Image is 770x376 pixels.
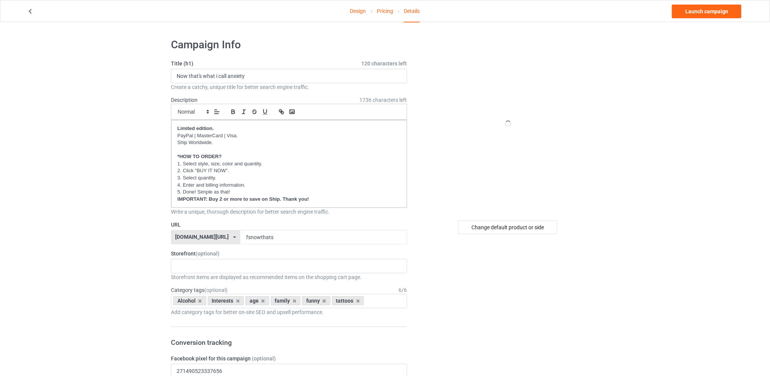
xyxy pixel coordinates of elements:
div: Change default product or side [458,221,557,234]
a: Pricing [377,0,393,22]
label: Facebook pixel for this campaign [171,355,407,362]
h1: Campaign Info [171,38,407,52]
label: Category tags [171,286,228,294]
div: Alcohol [173,296,206,305]
p: Ship Worldwide. [177,139,401,146]
a: Launch campaign [672,5,742,18]
div: [DOMAIN_NAME][URL] [176,234,229,240]
h3: Conversion tracking [171,338,407,347]
p: PayPal | MasterCard | Visa. [177,132,401,140]
span: 1736 characters left [360,96,407,104]
label: Storefront [171,250,407,257]
a: Design [350,0,366,22]
div: age [245,296,269,305]
span: (optional) [196,251,220,257]
div: Add category tags for better on-site SEO and upsell performance. [171,308,407,316]
div: Write a unique, thorough description for better search engine traffic. [171,208,407,216]
div: Interests [208,296,244,305]
label: URL [171,221,407,228]
label: Title (h1) [171,60,407,67]
div: funny [302,296,330,305]
div: tattoos [332,296,364,305]
p: 2. Click "BUY IT NOW". [177,167,401,175]
label: Description [171,97,198,103]
p: 1. Select style, size, color and quantity. [177,160,401,168]
span: 120 characters left [362,60,407,67]
span: (optional) [204,287,228,293]
div: Details [404,0,420,22]
div: Create a catchy, unique title for better search engine traffic. [171,83,407,91]
span: (optional) [252,355,276,362]
strong: Limited edition. [177,125,214,131]
div: Storefront items are displayed as recommended items on the shopping cart page. [171,273,407,281]
p: 3. Select quantity. [177,175,401,182]
p: 5. Done! Simple as that! [177,189,401,196]
strong: *HOW TO ORDER? [177,154,222,159]
p: 4. Enter and billing information. [177,182,401,189]
div: 6 / 6 [399,286,407,294]
strong: IMPORTANT: Buy 2 or more to save on Ship. Thank you! [177,196,309,202]
div: family [271,296,301,305]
